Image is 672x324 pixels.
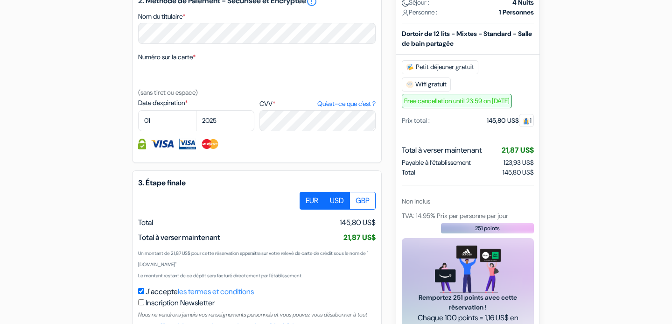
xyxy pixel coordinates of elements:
[402,77,451,92] span: Wifi gratuit
[138,12,185,21] label: Nom du titulaire
[300,192,324,210] label: EUR
[350,192,376,210] label: GBP
[138,52,196,62] label: Numéro sur la carte
[402,211,508,220] span: TVA: 14.95% Prix par personne par jour
[413,293,523,312] span: Remportez 251 points avec cette réservation !
[138,88,198,97] small: (sans tiret ou espace)
[138,273,302,279] small: Le montant restant de ce dépôt sera facturé directement par l'établissement.
[402,9,409,16] img: user_icon.svg
[499,7,534,17] strong: 1 Personnes
[146,286,254,297] label: J'accepte
[523,118,530,125] img: guest.svg
[402,197,534,206] div: Non inclus
[402,7,437,17] span: Personne :
[402,94,512,108] span: Free cancellation until 23:59 on [DATE]
[138,250,368,268] small: Un montant de 21,87 US$ pour cette réservation apparaîtra sur votre relevé de carte de crédit sou...
[504,158,534,167] span: 123,93 US$
[402,145,482,156] span: Total à verser maintenant
[324,192,350,210] label: USD
[435,246,501,293] img: gift_card_hero_new.png
[406,81,413,88] img: free_wifi.svg
[402,116,430,126] div: Prix total :
[402,29,532,48] b: Dortoir de 12 lits - Mixtes - Standard - Salle de bain partagée
[487,116,534,126] div: 145,80 US$
[138,139,146,149] img: Information de carte de crédit entièrement encryptée et sécurisée
[503,168,534,177] span: 145,80 US$
[146,297,215,309] label: Inscription Newsletter
[402,158,471,168] span: Payable à l’établissement
[138,232,220,242] span: Total à verser maintenant
[179,139,196,149] img: Visa Electron
[151,139,174,149] img: Visa
[343,232,376,242] span: 21,87 US$
[502,145,534,155] span: 21,87 US$
[340,217,376,228] span: 145,80 US$
[317,99,376,109] a: Qu'est-ce que c'est ?
[402,168,415,177] span: Total
[259,99,376,109] label: CVV
[201,139,220,149] img: Master Card
[138,178,376,187] h5: 3. Étape finale
[406,63,414,71] img: free_breakfast.svg
[138,98,254,108] label: Date d'expiration
[300,192,376,210] div: Basic radio toggle button group
[519,114,534,127] span: 1
[475,224,500,232] span: 251 points
[138,218,153,227] span: Total
[402,60,478,74] span: Petit déjeuner gratuit
[178,287,254,296] a: les termes et conditions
